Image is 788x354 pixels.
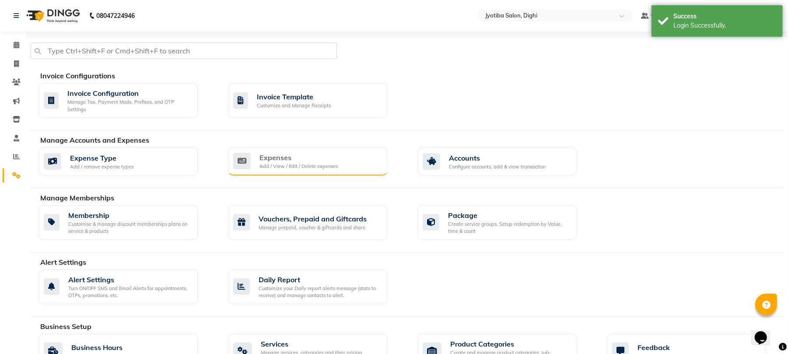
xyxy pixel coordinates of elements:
[673,12,776,21] div: Success
[449,163,546,171] div: Configure accounts, add & view transaction
[449,153,546,163] div: Accounts
[96,4,135,28] b: 08047224946
[418,147,594,175] a: AccountsConfigure accounts, add & view transaction
[70,153,133,163] div: Expense Type
[259,214,367,224] div: Vouchers, Prepaid and Giftcards
[68,221,191,235] div: Customise & manage discount memberships plans on service & products
[71,342,135,353] div: Business Hours
[39,147,215,175] a: Expense TypeAdd / remove expense types
[448,210,570,221] div: Package
[228,83,405,118] a: Invoice TemplateCustomize and Manage Receipts
[70,163,133,171] div: Add / remove expense types
[228,205,405,240] a: Vouchers, Prepaid and GiftcardsManage prepaid, voucher & giftcards and share
[261,339,380,349] div: Services
[31,42,337,59] input: Type Ctrl+Shift+F or Cmd+Shift+F to search
[68,210,191,221] div: Membership
[257,91,331,102] div: Invoice Template
[637,342,744,353] div: Feedback
[228,147,405,175] a: ExpensesAdd / View / Edit / Delete expenses
[68,285,191,299] div: Turn ON/OFF SMS and Email Alerts for appointments, OTPs, promotions, etc.
[257,102,331,109] div: Customize and Manage Receipts
[259,224,367,231] div: Manage prepaid, voucher & giftcards and share
[418,205,594,240] a: PackageCreate service groups, Setup redemption by Value, time & count
[259,285,380,299] div: Customize your Daily report alerts message (stats to receive) and manage contacts to alert.
[68,274,191,285] div: Alert Settings
[67,98,191,113] div: Manage Tax, Payment Mode, Prefixes, and OTP Settings
[448,221,570,235] div: Create service groups, Setup redemption by Value, time & count
[259,274,380,285] div: Daily Report
[22,4,82,28] img: logo
[259,152,338,163] div: Expenses
[67,88,191,98] div: Invoice Configuration
[259,163,338,170] div: Add / View / Edit / Delete expenses
[228,270,405,304] a: Daily ReportCustomize your Daily report alerts message (stats to receive) and manage contacts to ...
[39,205,215,240] a: MembershipCustomise & manage discount memberships plans on service & products
[39,270,215,304] a: Alert SettingsTurn ON/OFF SMS and Email Alerts for appointments, OTPs, promotions, etc.
[39,83,215,118] a: Invoice ConfigurationManage Tax, Payment Mode, Prefixes, and OTP Settings
[673,21,776,30] div: Login Successfully.
[751,319,779,345] iframe: chat widget
[450,339,570,349] div: Product Categories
